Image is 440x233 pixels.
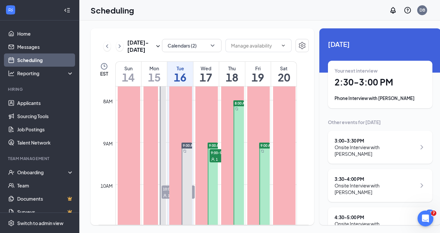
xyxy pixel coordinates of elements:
[17,123,74,136] a: Job Postings
[389,6,397,14] svg: Notifications
[8,220,15,226] svg: Settings
[17,40,74,53] a: Messages
[162,39,221,52] button: Calendars (2)ChevronDown
[245,65,271,72] div: Fri
[127,39,154,53] h3: [DATE] - [DATE]
[17,192,74,205] a: DocumentsCrown
[104,42,110,50] svg: ChevronLeft
[91,5,134,16] h1: Scheduling
[335,95,426,102] div: Phone Interview with [PERSON_NAME]
[183,150,186,153] svg: Sync
[426,210,433,215] div: 64
[418,143,426,151] svg: ChevronRight
[209,143,236,148] span: 9:00 AM-6:00 PM
[328,119,432,125] div: Other events for [DATE]
[418,182,426,189] svg: ChevronRight
[281,43,286,48] svg: ChevronDown
[335,77,426,88] h1: 2:30 - 3:00 PM
[17,169,68,176] div: Onboarding
[211,157,215,161] svg: User
[298,42,306,50] svg: Settings
[162,185,195,192] span: 10:00-10:30 AM
[99,182,114,189] div: 10am
[17,110,74,123] a: Sourcing Tools
[216,157,218,162] span: 1
[420,7,425,13] div: DB
[235,101,262,106] span: 8:00 AM-5:00 PM
[116,42,123,50] svg: ChevronRight
[7,7,14,13] svg: WorkstreamLogo
[296,39,309,53] a: Settings
[17,53,74,67] a: Scheduling
[219,72,245,83] h1: 18
[193,62,219,86] a: September 17, 2025
[116,41,123,51] button: ChevronRight
[210,149,243,156] span: 9:00-9:30 AM
[261,150,264,153] svg: Sync
[335,214,416,220] div: 4:30 - 5:00 PM
[154,42,162,50] svg: SmallChevronDown
[167,62,193,86] a: September 16, 2025
[404,6,412,14] svg: QuestionInfo
[8,156,72,161] div: Team Management
[17,27,74,40] a: Home
[141,65,167,72] div: Mon
[335,144,416,157] div: Onsite Interview with [PERSON_NAME]
[271,72,297,83] h1: 20
[116,72,141,83] h1: 14
[271,65,297,72] div: Sat
[335,176,416,182] div: 3:30 - 4:00 PM
[17,179,74,192] a: Team
[116,65,141,72] div: Sun
[17,70,74,77] div: Reporting
[418,211,433,226] iframe: Intercom live chat
[209,42,216,49] svg: ChevronDown
[8,86,72,92] div: Hiring
[103,41,111,51] button: ChevronLeft
[17,96,74,110] a: Applicants
[193,72,219,83] h1: 17
[235,107,238,111] svg: Sync
[231,42,278,49] input: Manage availability
[163,194,167,198] svg: User
[141,62,167,86] a: September 15, 2025
[219,65,245,72] div: Thu
[99,224,114,232] div: 11am
[167,72,193,83] h1: 16
[335,182,416,195] div: Onsite Interview with [PERSON_NAME]
[183,143,210,148] span: 9:00 AM-6:00 PM
[335,137,416,144] div: 3:00 - 3:30 PM
[116,62,141,86] a: September 14, 2025
[245,72,271,83] h1: 19
[100,62,108,70] svg: Clock
[328,39,432,49] span: [DATE]
[431,211,436,216] span: 7
[167,65,193,72] div: Tue
[260,143,288,148] span: 9:00 AM-5:30 PM
[102,140,114,147] div: 9am
[17,136,74,149] a: Talent Network
[141,72,167,83] h1: 15
[17,220,63,226] div: Switch to admin view
[17,205,74,218] a: SurveysCrown
[245,62,271,86] a: September 19, 2025
[8,70,15,77] svg: Analysis
[296,39,309,52] button: Settings
[64,7,70,14] svg: Collapse
[102,98,114,105] div: 8am
[219,62,245,86] a: September 18, 2025
[335,67,426,74] div: Your next interview
[8,169,15,176] svg: UserCheck
[100,70,108,77] span: EST
[271,62,297,86] a: September 20, 2025
[193,65,219,72] div: Wed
